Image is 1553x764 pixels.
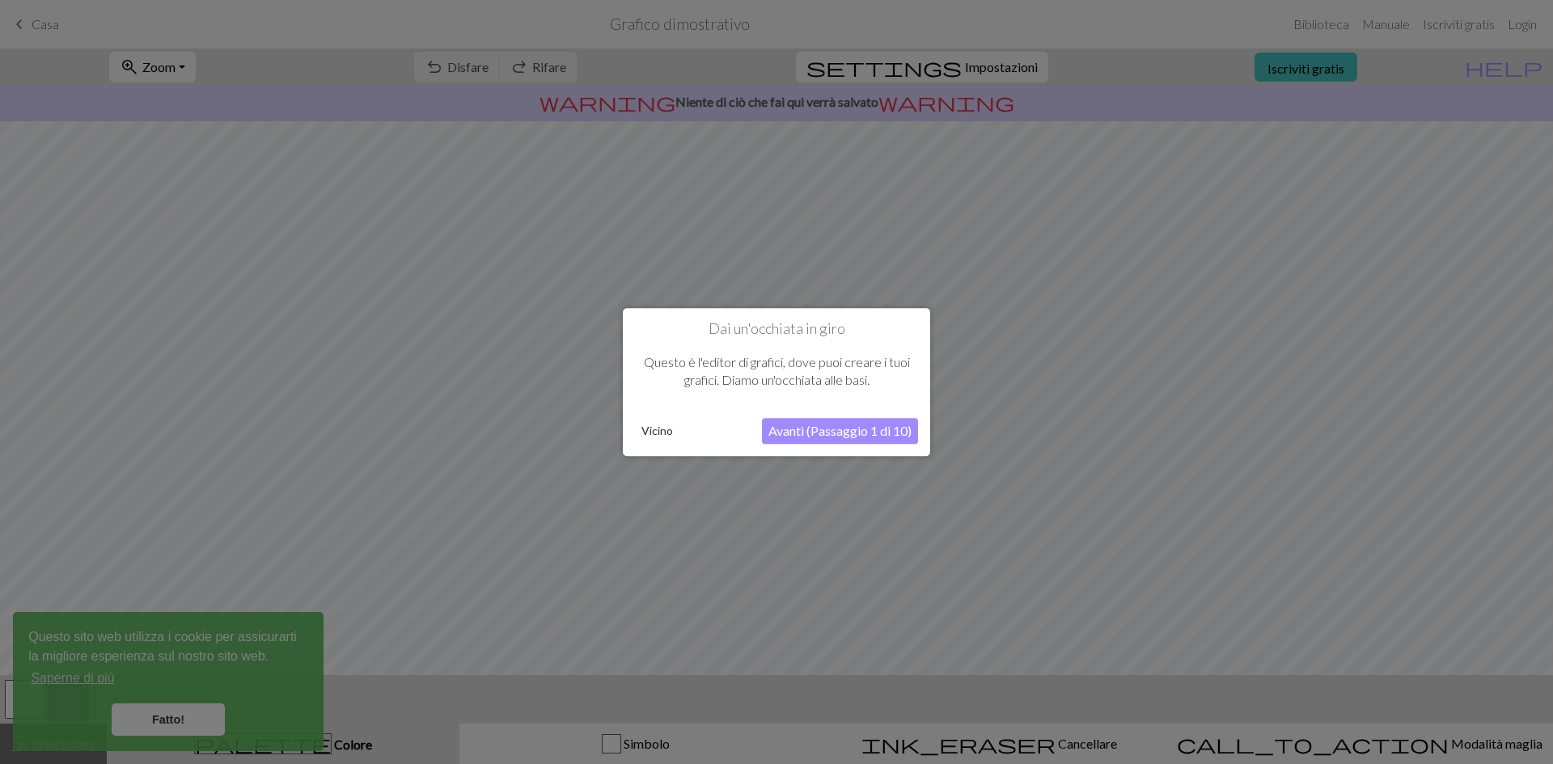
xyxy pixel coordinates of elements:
h1: Dai un'occhiata in giro [635,320,918,338]
font: Avanti (Passaggio 1 di 10) [768,423,912,438]
div: Dai un'occhiata in giro [623,308,930,456]
button: Vicino [635,419,679,443]
font: Questo è l'editor di grafici, dove puoi creare i tuoi grafici. Diamo un'occhiata alle basi. [644,354,910,387]
font: Dai un'occhiata in giro [709,319,845,337]
button: Avanti (Passaggio 1 di 10) [762,418,918,444]
font: Vicino [641,424,673,437]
